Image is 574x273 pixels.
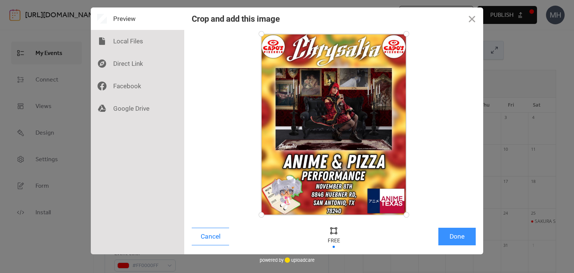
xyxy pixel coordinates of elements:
button: Cancel [192,228,229,245]
div: Local Files [91,30,184,52]
button: Done [438,228,476,245]
div: Google Drive [91,97,184,120]
div: Preview [91,7,184,30]
div: Facebook [91,75,184,97]
div: powered by [260,254,315,266]
div: Direct Link [91,52,184,75]
button: Close [461,7,483,30]
div: Crop and add this image [192,14,280,24]
a: uploadcare [284,257,315,263]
